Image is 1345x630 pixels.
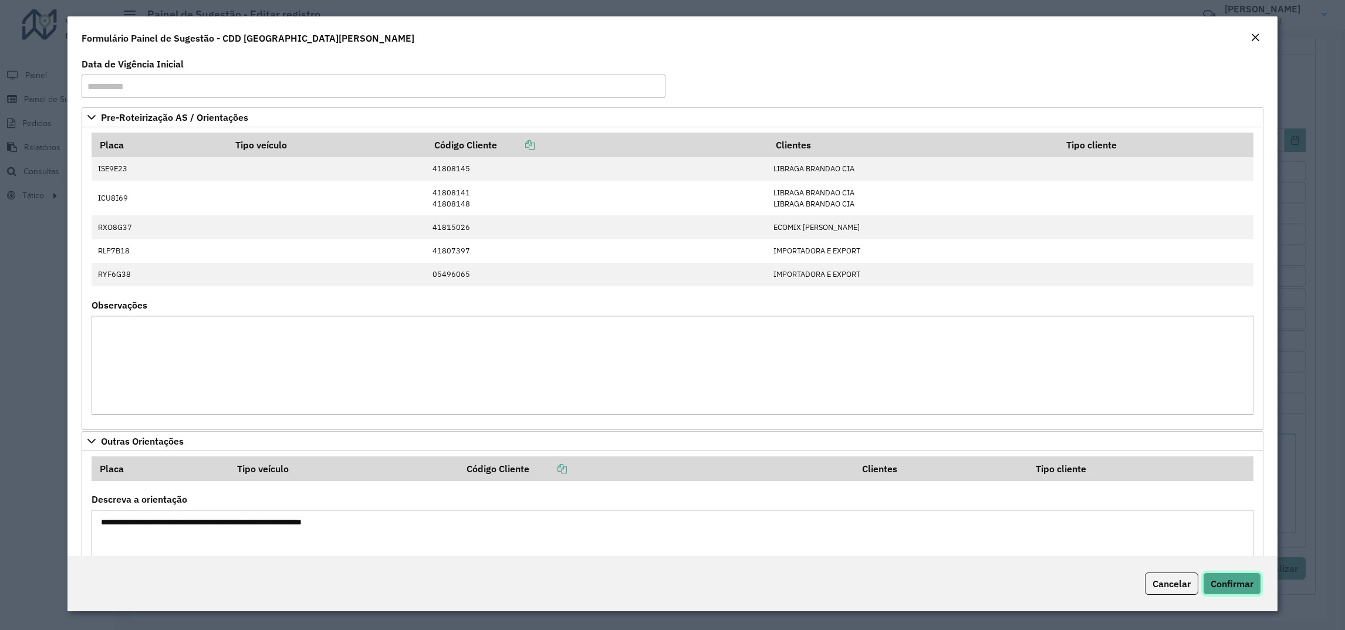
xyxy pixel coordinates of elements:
td: ECOMIX [PERSON_NAME] [768,215,1059,239]
td: 41808145 [426,157,768,181]
td: LIBRAGA BRANDAO CIA LIBRAGA BRANDAO CIA [768,181,1059,215]
th: Tipo cliente [1058,133,1253,157]
td: 05496065 [426,263,768,286]
th: Clientes [854,456,1028,481]
label: Descreva a orientação [92,492,187,506]
td: RXO8G37 [92,215,228,239]
td: LIBRAGA BRANDAO CIA [768,157,1059,181]
span: Confirmar [1211,578,1253,590]
label: Observações [92,298,147,312]
div: Pre-Roteirização AS / Orientações [82,127,1264,430]
button: Close [1247,31,1263,46]
td: ISE9E23 [92,157,228,181]
th: Código Cliente [459,456,854,481]
th: Tipo cliente [1028,456,1254,481]
th: Tipo veículo [229,456,459,481]
td: RYF6G38 [92,263,228,286]
td: 41815026 [426,215,768,239]
span: Pre-Roteirização AS / Orientações [101,113,248,122]
th: Placa [92,133,228,157]
span: Outras Orientações [101,436,184,446]
td: 41807397 [426,239,768,263]
a: Copiar [529,463,567,475]
th: Clientes [768,133,1059,157]
button: Confirmar [1203,573,1261,595]
a: Copiar [497,139,535,151]
td: 41808141 41808148 [426,181,768,215]
th: Código Cliente [426,133,768,157]
th: Tipo veículo [228,133,426,157]
div: Outras Orientações [82,451,1264,625]
label: Data de Vigência Inicial [82,57,184,71]
a: Pre-Roteirização AS / Orientações [82,107,1264,127]
span: Cancelar [1153,578,1191,590]
em: Fechar [1251,33,1260,42]
td: IMPORTADORA E EXPORT [768,263,1059,286]
th: Placa [92,456,229,481]
button: Cancelar [1145,573,1198,595]
h4: Formulário Painel de Sugestão - CDD [GEOGRAPHIC_DATA][PERSON_NAME] [82,31,414,45]
td: RLP7B18 [92,239,228,263]
a: Outras Orientações [82,431,1264,451]
td: ICU8I69 [92,181,228,215]
td: IMPORTADORA E EXPORT [768,239,1059,263]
